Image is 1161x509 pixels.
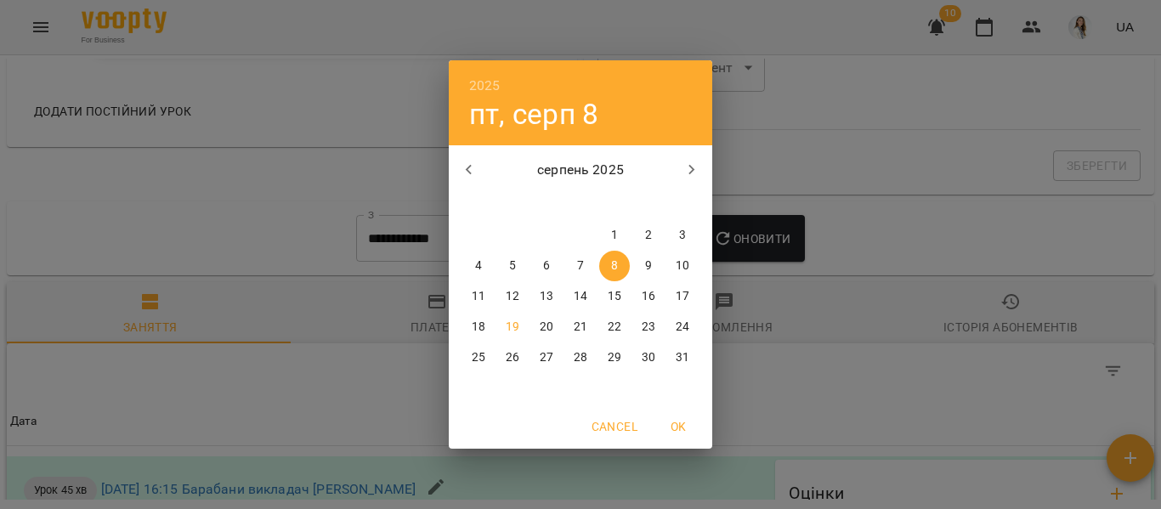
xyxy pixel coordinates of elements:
button: 11 [463,281,494,312]
p: 20 [540,319,553,336]
p: 2 [645,227,652,244]
span: пт [599,195,630,212]
button: 10 [667,251,698,281]
button: 31 [667,342,698,373]
button: 6 [531,251,562,281]
button: OK [651,411,705,442]
p: 1 [611,227,618,244]
p: 3 [679,227,686,244]
button: 13 [531,281,562,312]
button: 4 [463,251,494,281]
button: 20 [531,312,562,342]
p: 28 [574,349,587,366]
p: 27 [540,349,553,366]
p: 16 [642,288,655,305]
button: 1 [599,220,630,251]
p: 25 [472,349,485,366]
button: 19 [497,312,528,342]
p: 9 [645,257,652,274]
p: 13 [540,288,553,305]
p: 11 [472,288,485,305]
p: 17 [676,288,689,305]
button: 17 [667,281,698,312]
span: сб [633,195,664,212]
p: 4 [475,257,482,274]
p: серпень 2025 [490,160,672,180]
p: 26 [506,349,519,366]
button: 25 [463,342,494,373]
button: 28 [565,342,596,373]
button: 15 [599,281,630,312]
p: 21 [574,319,587,336]
p: 6 [543,257,550,274]
span: Cancel [592,416,637,437]
p: 24 [676,319,689,336]
span: чт [565,195,596,212]
p: 15 [608,288,621,305]
span: ср [531,195,562,212]
button: 9 [633,251,664,281]
button: пт, серп 8 [469,97,598,132]
span: OK [658,416,699,437]
p: 18 [472,319,485,336]
button: 7 [565,251,596,281]
span: вт [497,195,528,212]
p: 12 [506,288,519,305]
button: 27 [531,342,562,373]
button: 8 [599,251,630,281]
p: 14 [574,288,587,305]
p: 8 [611,257,618,274]
p: 7 [577,257,584,274]
p: 19 [506,319,519,336]
button: 18 [463,312,494,342]
p: 5 [509,257,516,274]
button: 30 [633,342,664,373]
p: 10 [676,257,689,274]
button: 2025 [469,74,501,98]
button: 12 [497,281,528,312]
button: 21 [565,312,596,342]
p: 22 [608,319,621,336]
button: 3 [667,220,698,251]
button: 22 [599,312,630,342]
button: 2 [633,220,664,251]
button: 24 [667,312,698,342]
span: нд [667,195,698,212]
p: 31 [676,349,689,366]
button: 16 [633,281,664,312]
span: пн [463,195,494,212]
button: Cancel [585,411,644,442]
p: 30 [642,349,655,366]
p: 29 [608,349,621,366]
button: 5 [497,251,528,281]
button: 23 [633,312,664,342]
button: 29 [599,342,630,373]
p: 23 [642,319,655,336]
button: 14 [565,281,596,312]
button: 26 [497,342,528,373]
